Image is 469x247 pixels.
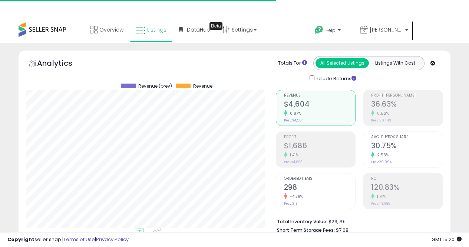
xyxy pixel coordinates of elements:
[284,94,356,98] span: Revenue
[138,84,172,89] span: Revenue (prev)
[371,94,443,98] span: Profit [PERSON_NAME]
[287,194,303,199] small: -4.79%
[374,194,386,199] small: 1.81%
[371,160,392,164] small: Prev: 29.99%
[85,19,129,41] a: Overview
[354,19,414,43] a: [PERSON_NAME] Online Stores
[371,183,443,193] h2: 120.83%
[278,60,307,67] div: Totals For
[287,111,301,116] small: 0.87%
[287,152,299,158] small: 1.41%
[432,236,462,243] span: 2025-09-17 15:20 GMT
[277,218,327,225] b: Total Inventory Value:
[130,19,172,41] a: Listings
[371,177,443,181] span: ROI
[314,25,324,35] i: Get Help
[326,27,336,33] span: Help
[284,183,356,193] h2: 298
[187,26,210,33] span: DataHub
[370,26,403,33] span: [PERSON_NAME] Online Stores
[7,236,129,243] div: seller snap | |
[63,236,95,243] a: Terms of Use
[284,135,356,139] span: Profit
[284,177,356,181] span: Ordered Items
[284,142,356,152] h2: $1,686
[371,100,443,110] h2: 36.63%
[309,20,353,43] a: Help
[374,152,389,158] small: 2.53%
[316,58,369,68] button: All Selected Listings
[7,236,34,243] strong: Copyright
[284,118,304,123] small: Prev: $4,564
[371,135,443,139] span: Avg. Buybox Share
[304,74,365,82] div: Include Returns
[371,118,391,123] small: Prev: 36.44%
[217,19,262,41] a: Settings
[374,111,389,116] small: 0.52%
[147,26,166,33] span: Listings
[371,201,390,206] small: Prev: 118.68%
[284,160,303,164] small: Prev: $1,663
[173,19,216,41] a: DataHub
[99,26,123,33] span: Overview
[37,58,87,70] h5: Analytics
[277,217,437,225] li: $23,791
[284,201,298,206] small: Prev: 313
[193,84,212,89] span: Revenue
[209,22,222,30] div: Tooltip anchor
[284,100,356,110] h2: $4,604
[369,58,422,68] button: Listings With Cost
[371,142,443,152] h2: 30.75%
[96,236,129,243] a: Privacy Policy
